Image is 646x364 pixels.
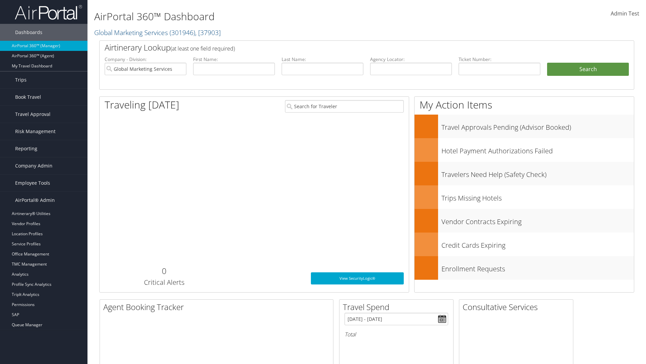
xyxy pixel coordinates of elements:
[282,56,363,63] label: Last Name:
[15,175,50,191] span: Employee Tools
[15,123,56,140] span: Risk Management
[343,301,453,313] h2: Travel Spend
[285,100,404,113] input: Search for Traveler
[441,166,634,179] h3: Travelers Need Help (Safety Check)
[345,331,448,338] h6: Total
[105,56,186,63] label: Company - Division:
[441,237,634,250] h3: Credit Cards Expiring
[441,119,634,132] h3: Travel Approvals Pending (Advisor Booked)
[193,56,275,63] label: First Name:
[103,301,333,313] h2: Agent Booking Tracker
[105,265,223,277] h2: 0
[195,28,221,37] span: , [ 37903 ]
[15,89,41,105] span: Book Travel
[105,42,584,53] h2: Airtinerary Lookup
[415,138,634,162] a: Hotel Payment Authorizations Failed
[15,71,27,88] span: Trips
[463,301,573,313] h2: Consultative Services
[15,140,37,157] span: Reporting
[94,28,221,37] a: Global Marketing Services
[170,28,195,37] span: ( 301946 )
[415,256,634,280] a: Enrollment Requests
[415,185,634,209] a: Trips Missing Hotels
[415,233,634,256] a: Credit Cards Expiring
[441,214,634,226] h3: Vendor Contracts Expiring
[441,143,634,156] h3: Hotel Payment Authorizations Failed
[105,98,179,112] h1: Traveling [DATE]
[15,157,52,174] span: Company Admin
[105,278,223,287] h3: Critical Alerts
[15,192,55,209] span: AirPortal® Admin
[441,261,634,274] h3: Enrollment Requests
[15,4,82,20] img: airportal-logo.png
[459,56,540,63] label: Ticket Number:
[415,209,634,233] a: Vendor Contracts Expiring
[547,63,629,76] button: Search
[611,3,639,24] a: Admin Test
[370,56,452,63] label: Agency Locator:
[415,98,634,112] h1: My Action Items
[441,190,634,203] h3: Trips Missing Hotels
[311,272,404,284] a: View SecurityLogic®
[415,115,634,138] a: Travel Approvals Pending (Advisor Booked)
[94,9,458,24] h1: AirPortal 360™ Dashboard
[415,162,634,185] a: Travelers Need Help (Safety Check)
[15,24,42,41] span: Dashboards
[171,45,235,52] span: (at least one field required)
[15,106,50,123] span: Travel Approval
[611,10,639,17] span: Admin Test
